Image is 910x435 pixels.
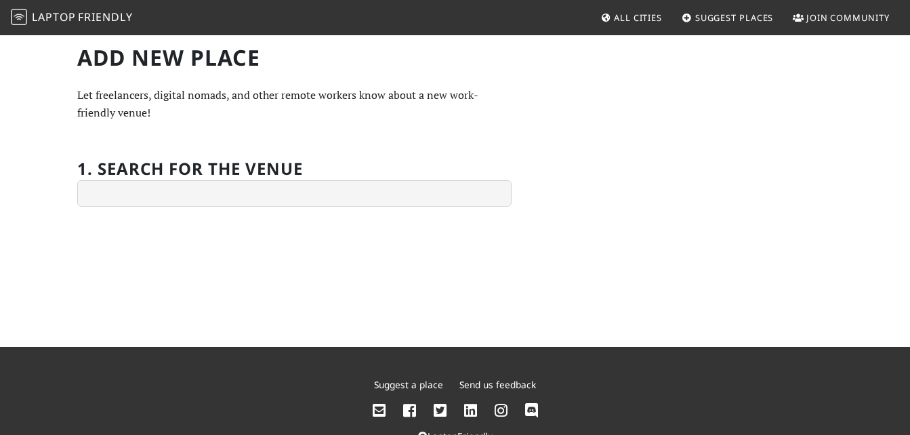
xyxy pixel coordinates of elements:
[374,378,443,391] a: Suggest a place
[614,12,662,24] span: All Cities
[77,87,512,121] p: Let freelancers, digital nomads, and other remote workers know about a new work-friendly venue!
[77,159,303,179] h2: 1. Search for the venue
[806,12,890,24] span: Join Community
[11,9,27,25] img: LaptopFriendly
[77,45,512,70] h1: Add new Place
[595,5,667,30] a: All Cities
[32,9,76,24] span: Laptop
[459,378,536,391] a: Send us feedback
[11,6,133,30] a: LaptopFriendly LaptopFriendly
[676,5,779,30] a: Suggest Places
[695,12,774,24] span: Suggest Places
[78,9,132,24] span: Friendly
[787,5,895,30] a: Join Community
